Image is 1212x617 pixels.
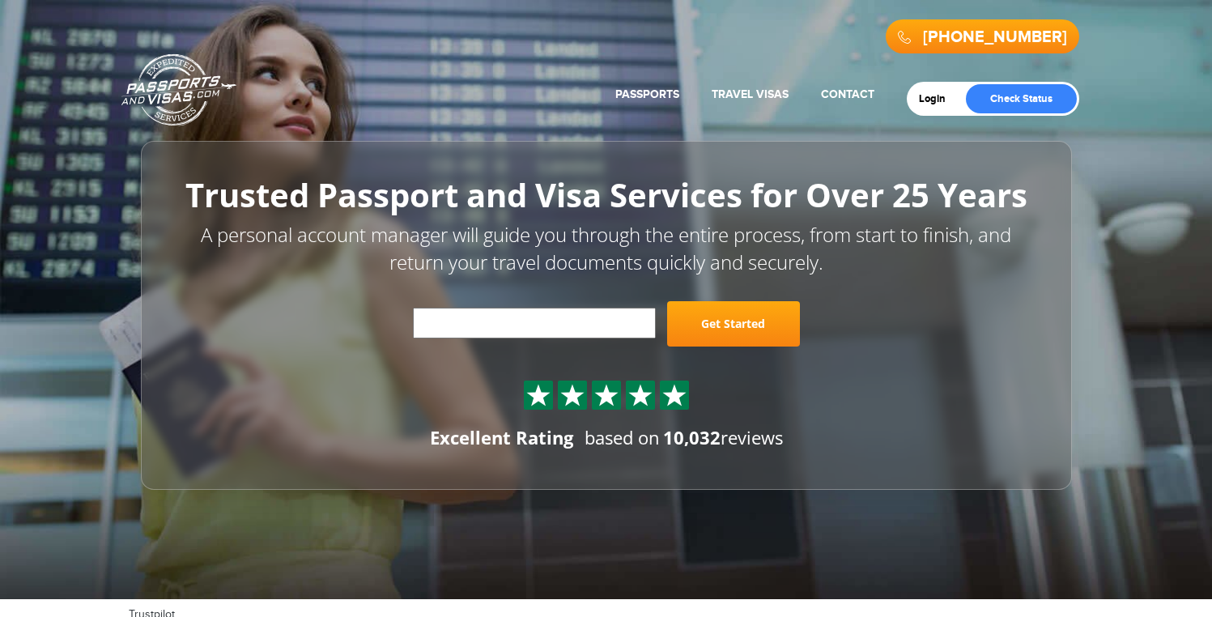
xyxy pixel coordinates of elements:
[923,28,1067,47] a: [PHONE_NUMBER]
[585,425,660,449] span: based on
[712,87,789,101] a: Travel Visas
[560,383,585,407] img: Sprite St
[663,425,721,449] strong: 10,032
[667,301,800,347] a: Get Started
[594,383,619,407] img: Sprite St
[526,383,551,407] img: Sprite St
[821,87,874,101] a: Contact
[662,383,687,407] img: Sprite St
[177,177,1036,213] h1: Trusted Passport and Visa Services for Over 25 Years
[966,84,1077,113] a: Check Status
[663,425,783,449] span: reviews
[919,92,957,105] a: Login
[430,425,573,450] div: Excellent Rating
[121,53,236,126] a: Passports & [DOMAIN_NAME]
[615,87,679,101] a: Passports
[177,221,1036,277] p: A personal account manager will guide you through the entire process, from start to finish, and r...
[628,383,653,407] img: Sprite St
